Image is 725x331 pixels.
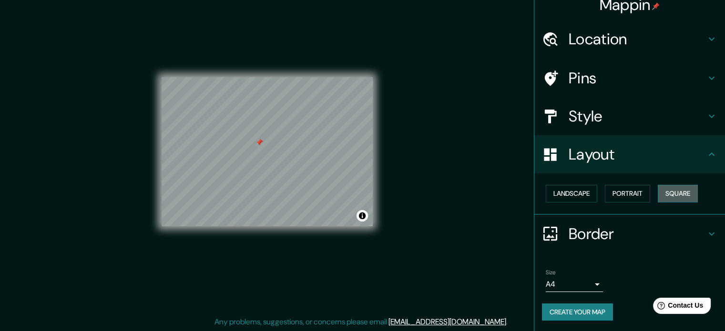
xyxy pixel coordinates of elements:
[214,316,508,328] p: Any problems, suggestions, or concerns please email .
[509,316,511,328] div: .
[546,185,597,202] button: Landscape
[569,145,706,164] h4: Layout
[569,30,706,49] h4: Location
[652,2,660,10] img: pin-icon.png
[534,97,725,135] div: Style
[534,215,725,253] div: Border
[605,185,650,202] button: Portrait
[640,294,715,321] iframe: Help widget launcher
[546,277,603,292] div: A4
[162,77,373,226] canvas: Map
[569,107,706,126] h4: Style
[534,135,725,173] div: Layout
[546,268,556,276] label: Size
[542,303,613,321] button: Create your map
[658,185,698,202] button: Square
[569,224,706,243] h4: Border
[508,316,509,328] div: .
[388,317,506,327] a: [EMAIL_ADDRESS][DOMAIN_NAME]
[534,59,725,97] div: Pins
[534,20,725,58] div: Location
[569,69,706,88] h4: Pins
[357,210,368,221] button: Toggle attribution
